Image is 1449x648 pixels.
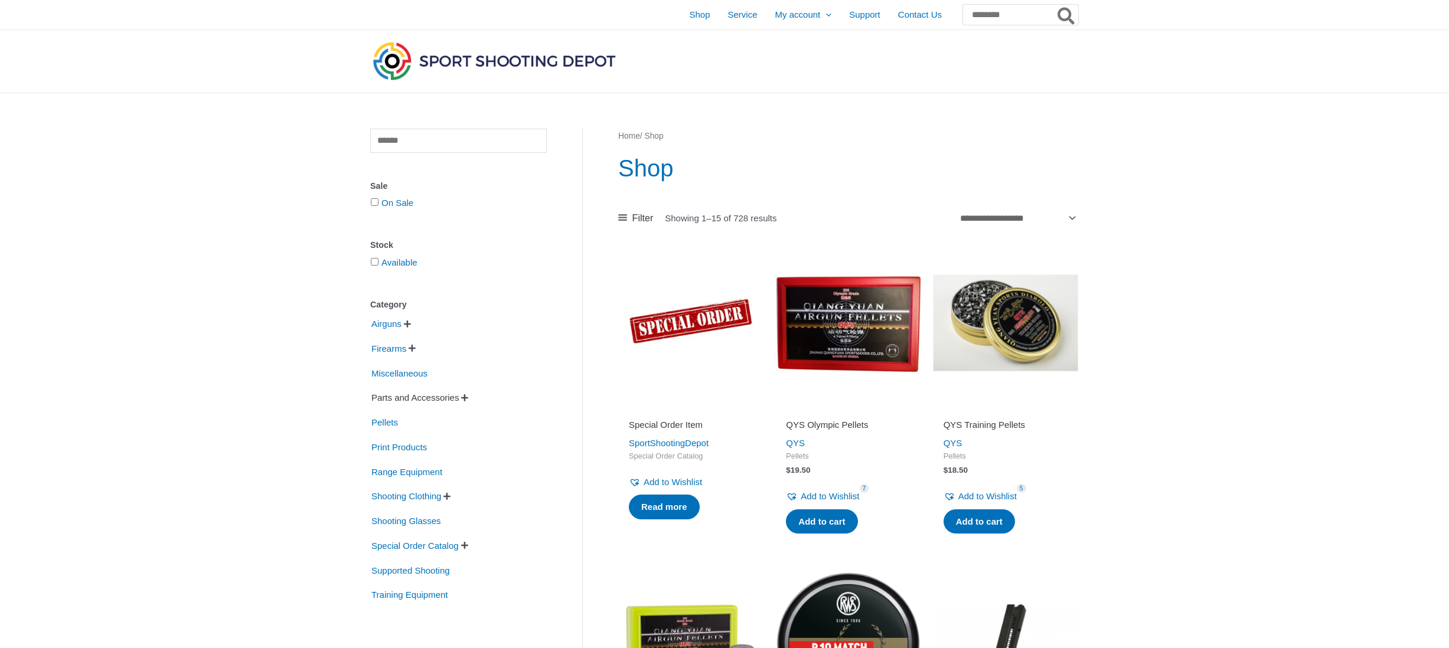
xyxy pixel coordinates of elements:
span: Supported Shooting [370,561,451,581]
a: SportShootingDepot [629,438,709,448]
p: Showing 1–15 of 728 results [665,214,776,222]
a: Add to cart: “QYS Training Pellets” [944,509,1015,534]
iframe: Customer reviews powered by Trustpilot [629,402,753,417]
a: QYS Training Pellets [944,419,1068,435]
nav: Breadcrumb [618,129,1078,144]
a: Range Equipment [370,466,443,476]
span: 5 [1017,484,1026,493]
span: Add to Wishlist [801,491,859,501]
h2: QYS Olympic Pellets [786,419,910,431]
a: Supported Shooting [370,564,451,574]
img: QYS Training Pellets [933,250,1078,395]
span: Shooting Clothing [370,486,442,506]
span:  [461,394,468,402]
a: Special Order Item [629,419,753,435]
span: Pellets [944,451,1068,462]
span: Training Equipment [370,585,449,605]
h2: QYS Training Pellets [944,419,1068,431]
a: Read more about “Special Order Item” [629,495,700,519]
a: Available [381,257,417,267]
img: QYS Olympic Pellets [775,250,921,395]
span: Airguns [370,314,403,334]
span: Pellets [786,451,910,462]
a: Firearms [370,343,407,353]
h2: Special Order Item [629,419,753,431]
div: Category [370,296,547,313]
iframe: Customer reviews powered by Trustpilot [944,402,1068,417]
a: Add to cart: “QYS Olympic Pellets” [786,509,857,534]
img: Sport Shooting Depot [370,39,618,83]
a: On Sale [381,198,413,208]
img: Special Order Item [618,250,763,395]
div: Sale [370,178,547,195]
h1: Shop [618,152,1078,185]
span: Special Order Catalog [629,451,753,462]
a: Special Order Catalog [370,540,460,550]
span: Add to Wishlist [644,477,702,487]
iframe: Customer reviews powered by Trustpilot [786,402,910,417]
span:  [409,344,416,352]
select: Shop order [955,208,1078,228]
a: Filter [618,210,653,227]
a: Shooting Clothing [370,490,442,500]
input: Available [371,258,378,266]
span: Firearms [370,339,407,359]
a: Miscellaneous [370,367,429,377]
div: Stock [370,237,547,254]
a: Add to Wishlist [786,488,859,505]
span: Miscellaneous [370,364,429,384]
a: Shooting Glasses [370,515,442,525]
span:  [404,320,411,328]
bdi: 18.50 [944,466,968,474]
a: Pellets [370,417,399,427]
span: Shooting Glasses [370,511,442,531]
a: Training Equipment [370,589,449,599]
button: Search [1055,5,1078,25]
span: Add to Wishlist [958,491,1017,501]
a: QYS [944,438,962,448]
a: Home [618,132,640,140]
span: Filter [632,210,654,227]
span: $ [944,466,948,474]
span: $ [786,466,791,474]
bdi: 19.50 [786,466,810,474]
a: Airguns [370,318,403,328]
span: Parts and Accessories [370,388,460,408]
a: Add to Wishlist [629,474,702,490]
span:  [461,541,468,549]
span:  [443,492,451,500]
a: QYS [786,438,805,448]
input: On Sale [371,198,378,206]
span: 7 [860,484,869,493]
span: Special Order Catalog [370,536,460,556]
a: QYS Olympic Pellets [786,419,910,435]
span: Range Equipment [370,462,443,482]
span: Pellets [370,413,399,433]
a: Parts and Accessories [370,392,460,402]
a: Print Products [370,441,428,451]
span: Print Products [370,437,428,457]
a: Add to Wishlist [944,488,1017,505]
